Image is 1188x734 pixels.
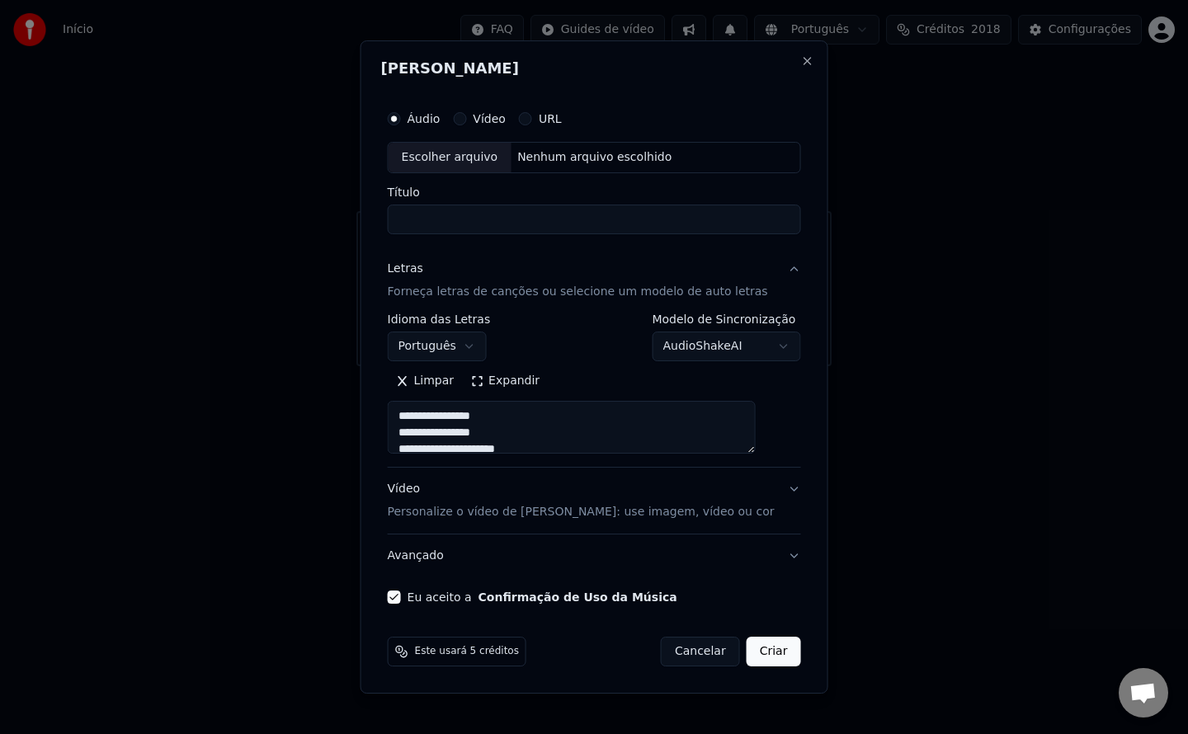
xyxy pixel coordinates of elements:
[388,284,768,300] p: Forneça letras de canções ou selecione um modelo de auto letras
[388,313,801,467] div: LetrasForneça letras de canções ou selecione um modelo de auto letras
[747,637,801,666] button: Criar
[388,186,801,198] label: Título
[389,143,511,172] div: Escolher arquivo
[388,481,775,520] div: Vídeo
[381,61,808,76] h2: [PERSON_NAME]
[388,534,801,577] button: Avançado
[388,261,423,277] div: Letras
[652,313,800,325] label: Modelo de Sincronização
[388,368,463,394] button: Limpar
[415,645,519,658] span: Este usará 5 créditos
[388,313,491,325] label: Idioma das Letras
[539,113,562,125] label: URL
[408,591,677,603] label: Eu aceito a
[478,591,677,603] button: Eu aceito a
[511,149,678,166] div: Nenhum arquivo escolhido
[388,247,801,313] button: LetrasForneça letras de canções ou selecione um modelo de auto letras
[462,368,548,394] button: Expandir
[388,504,775,520] p: Personalize o vídeo de [PERSON_NAME]: use imagem, vídeo ou cor
[388,468,801,534] button: VídeoPersonalize o vídeo de [PERSON_NAME]: use imagem, vídeo ou cor
[473,113,506,125] label: Vídeo
[661,637,740,666] button: Cancelar
[408,113,441,125] label: Áudio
